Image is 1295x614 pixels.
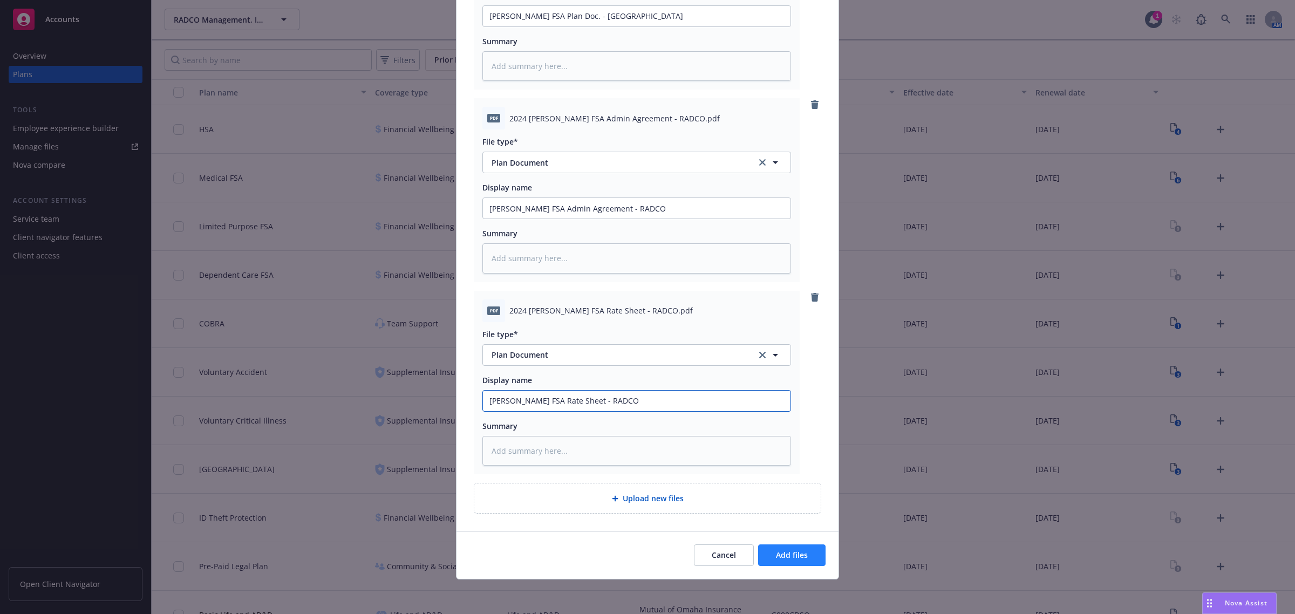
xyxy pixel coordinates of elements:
[492,349,741,360] span: Plan Document
[482,152,791,173] button: Plan Documentclear selection
[1202,592,1277,614] button: Nova Assist
[482,182,532,193] span: Display name
[482,375,532,385] span: Display name
[756,156,769,169] a: clear selection
[483,198,790,219] input: Add display name here...
[808,291,821,304] a: remove
[509,305,693,316] span: 2024 [PERSON_NAME] FSA Rate Sheet - RADCO.pdf
[694,544,754,566] button: Cancel
[509,113,720,124] span: 2024 [PERSON_NAME] FSA Admin Agreement - RADCO.pdf
[487,114,500,122] span: pdf
[474,483,821,514] div: Upload new files
[758,544,826,566] button: Add files
[482,344,791,366] button: Plan Documentclear selection
[776,550,808,560] span: Add files
[482,36,517,46] span: Summary
[712,550,736,560] span: Cancel
[487,306,500,315] span: pdf
[482,228,517,238] span: Summary
[482,421,517,431] span: Summary
[482,329,518,339] span: File type*
[482,137,518,147] span: File type*
[492,157,741,168] span: Plan Document
[1225,598,1267,608] span: Nova Assist
[483,391,790,411] input: Add display name here...
[808,98,821,111] a: remove
[623,493,684,504] span: Upload new files
[756,349,769,361] a: clear selection
[1203,593,1216,613] div: Drag to move
[483,6,790,26] input: Add display name here...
